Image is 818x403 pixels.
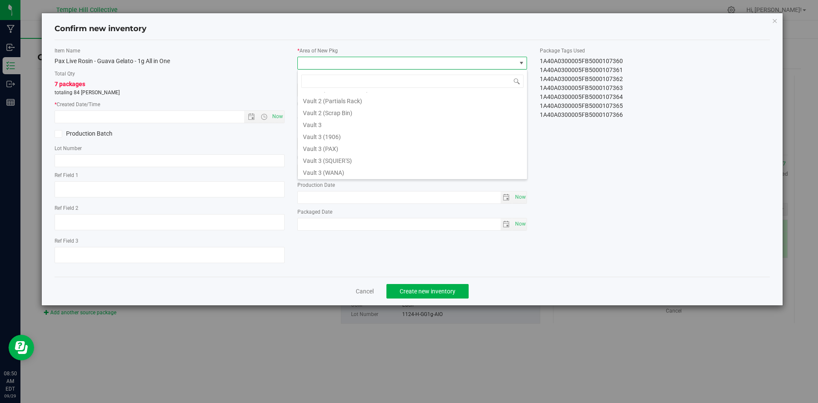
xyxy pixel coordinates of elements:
label: Ref Field 3 [55,237,285,245]
div: 1A40A0300005FB5000107365 [540,101,770,110]
span: select [501,218,513,230]
div: Pax Live Rosin - Guava Gelato - 1g All in One [55,57,285,66]
label: Item Name [55,47,285,55]
div: 1A40A0300005FB5000107362 [540,75,770,84]
label: Package Tags Used [540,47,770,55]
label: Total Qty [55,70,285,78]
p: totaling 84 [PERSON_NAME] [55,89,285,96]
div: 1A40A0300005FB5000107366 [540,110,770,119]
span: Set Current date [513,218,527,230]
label: Lot Number [55,145,285,152]
label: Area of New Pkg [297,47,527,55]
h4: Confirm new inventory [55,23,147,35]
label: Packaged Date [297,208,527,216]
label: Ref Field 2 [55,204,285,212]
label: Created Date/Time [55,101,285,108]
label: Production Batch [55,129,163,138]
label: Production Date [297,181,527,189]
label: Ref Field 1 [55,171,285,179]
span: 7 packages [55,81,85,87]
span: Create new inventory [400,288,455,295]
a: Cancel [356,287,374,296]
div: 1A40A0300005FB5000107364 [540,93,770,101]
div: 1A40A0300005FB5000107361 [540,66,770,75]
span: Set Current date [513,191,527,203]
span: Open the date view [244,113,259,120]
span: select [501,191,513,203]
button: Create new inventory [386,284,469,299]
span: Set Current date [270,110,285,123]
iframe: Resource center [9,335,34,360]
span: select [513,191,527,203]
div: 1A40A0300005FB5000107363 [540,84,770,93]
span: select [513,218,527,230]
span: Open the time view [256,113,271,120]
div: 1A40A0300005FB5000107360 [540,57,770,66]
